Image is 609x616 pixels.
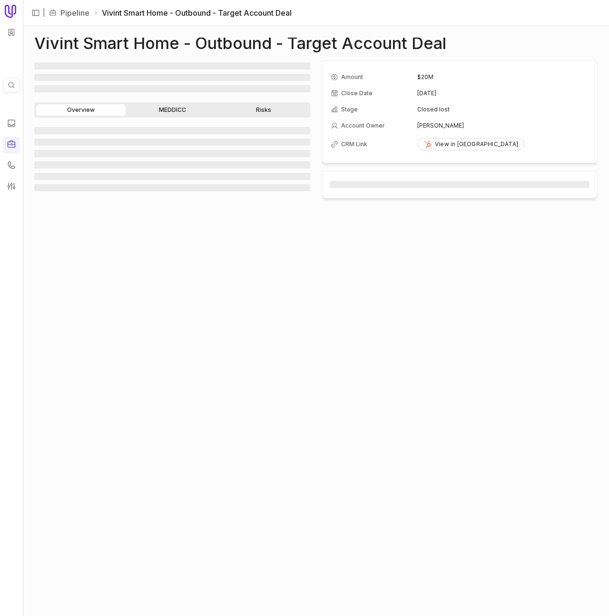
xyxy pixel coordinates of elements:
button: Workspace [4,25,19,40]
a: View in [GEOGRAPHIC_DATA] [417,138,524,150]
td: $20M [417,70,589,85]
a: Pipeline [60,7,89,19]
td: [PERSON_NAME] [417,118,589,133]
span: Stage [341,106,358,113]
span: ‌ [34,173,310,180]
span: Close Date [341,89,373,97]
span: | [43,7,45,19]
a: MEDDICC [128,104,217,116]
button: Expand sidebar [29,6,43,20]
span: ‌ [34,150,310,157]
span: ‌ [34,127,310,134]
h1: Vivint Smart Home - Outbound - Target Account Deal [34,38,446,49]
a: Risks [219,104,308,116]
span: ‌ [34,161,310,169]
span: ‌ [330,181,589,188]
div: View in [GEOGRAPHIC_DATA] [423,140,518,148]
a: Overview [36,104,126,116]
span: ‌ [34,139,310,146]
span: ‌ [34,85,310,92]
span: Account Owner [341,122,385,129]
span: CRM Link [341,140,367,148]
time: [DATE] [417,89,436,97]
td: Closed lost [417,102,589,117]
span: Amount [341,73,363,81]
span: ‌ [34,74,310,81]
span: ‌ [34,184,310,191]
li: Vivint Smart Home - Outbound - Target Account Deal [93,7,292,19]
span: ‌ [34,62,310,70]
